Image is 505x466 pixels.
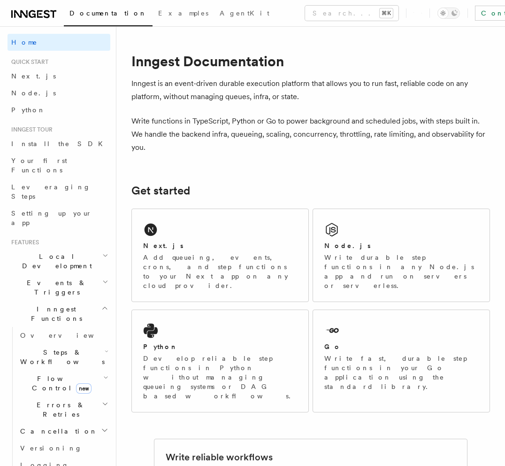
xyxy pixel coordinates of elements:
a: Leveraging Steps [8,179,110,205]
p: Develop reliable step functions in Python without managing queueing systems or DAG based workflows. [143,354,297,401]
span: Quick start [8,58,48,66]
h2: Write reliable workflows [166,450,273,464]
a: Your first Functions [8,152,110,179]
span: Install the SDK [11,140,108,148]
span: Leveraging Steps [11,183,91,200]
a: Python [8,101,110,118]
a: Install the SDK [8,135,110,152]
a: GoWrite fast, durable step functions in your Go application using the standard library. [313,310,490,412]
span: Setting up your app [11,210,92,226]
a: Next.jsAdd queueing, events, crons, and step functions to your Next app on any cloud provider. [131,209,309,302]
a: Home [8,34,110,51]
button: Events & Triggers [8,274,110,301]
a: Documentation [64,3,153,26]
h2: Go [324,342,341,351]
a: Next.js [8,68,110,85]
span: Errors & Retries [16,400,102,419]
span: Steps & Workflows [16,348,105,366]
button: Steps & Workflows [16,344,110,370]
span: Events & Triggers [8,278,102,297]
span: Flow Control [16,374,103,393]
a: Node.jsWrite durable step functions in any Node.js app and run on servers or serverless. [313,209,490,302]
p: Inngest is an event-driven durable execution platform that allows you to run fast, reliable code ... [131,77,490,103]
a: AgentKit [214,3,275,25]
p: Add queueing, events, crons, and step functions to your Next app on any cloud provider. [143,253,297,290]
span: Documentation [69,9,147,17]
a: Setting up your app [8,205,110,231]
span: AgentKit [220,9,269,17]
p: Write durable step functions in any Node.js app and run on servers or serverless. [324,253,478,290]
span: Cancellation [16,427,98,436]
span: Inngest tour [8,126,53,133]
a: Get started [131,184,190,197]
span: Inngest Functions [8,304,101,323]
a: Node.js [8,85,110,101]
h2: Python [143,342,178,351]
button: Local Development [8,248,110,274]
p: Write fast, durable step functions in your Go application using the standard library. [324,354,478,391]
h2: Node.js [324,241,371,250]
p: Write functions in TypeScript, Python or Go to power background and scheduled jobs, with steps bu... [131,115,490,154]
a: Versioning [16,440,110,457]
span: Versioning [20,444,82,452]
a: Overview [16,327,110,344]
h1: Inngest Documentation [131,53,490,70]
a: Examples [153,3,214,25]
button: Inngest Functions [8,301,110,327]
button: Search...⌘K [305,6,398,21]
span: Python [11,106,46,114]
span: new [76,383,92,394]
a: PythonDevelop reliable step functions in Python without managing queueing systems or DAG based wo... [131,310,309,412]
button: Cancellation [16,423,110,440]
kbd: ⌘K [380,8,393,18]
button: Flow Controlnew [16,370,110,396]
span: Examples [158,9,208,17]
span: Features [8,239,39,246]
span: Local Development [8,252,102,271]
span: Your first Functions [11,157,67,174]
span: Overview [20,332,117,339]
button: Errors & Retries [16,396,110,423]
button: Toggle dark mode [437,8,460,19]
span: Home [11,38,38,47]
span: Node.js [11,89,56,97]
span: Next.js [11,72,56,80]
h2: Next.js [143,241,184,250]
